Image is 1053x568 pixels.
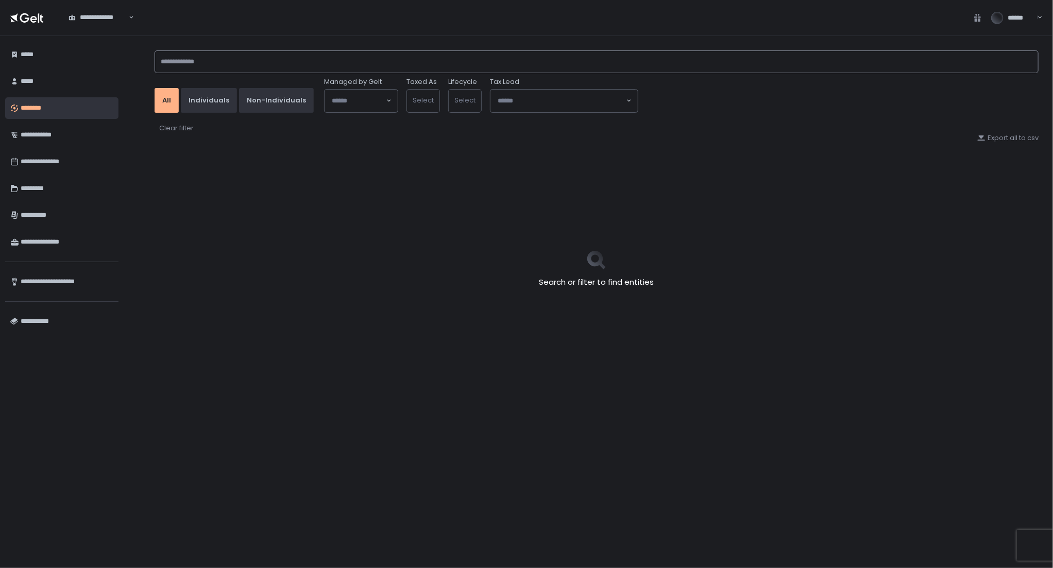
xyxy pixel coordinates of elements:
button: Export all to csv [977,133,1039,143]
input: Search for option [332,96,385,106]
input: Search for option [498,96,625,106]
span: Managed by Gelt [324,77,382,87]
h2: Search or filter to find entities [539,277,654,288]
button: Clear filter [159,123,194,133]
div: Individuals [189,96,229,105]
div: All [162,96,171,105]
label: Lifecycle [448,77,477,87]
button: Individuals [181,88,237,113]
div: Clear filter [159,124,194,133]
div: Search for option [490,90,638,112]
div: Search for option [62,7,134,28]
button: Non-Individuals [239,88,314,113]
span: Tax Lead [490,77,519,87]
button: All [155,88,179,113]
input: Search for option [127,12,128,23]
label: Taxed As [406,77,437,87]
span: Select [413,95,434,105]
div: Search for option [325,90,398,112]
div: Non-Individuals [247,96,306,105]
span: Select [454,95,475,105]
